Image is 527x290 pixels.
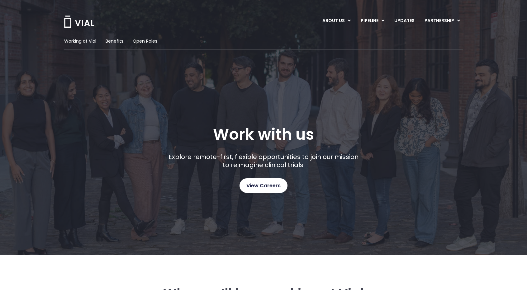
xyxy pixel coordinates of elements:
span: View Careers [246,182,281,190]
a: View Careers [240,178,287,193]
a: ABOUT USMenu Toggle [317,16,355,26]
a: Open Roles [133,38,157,44]
a: PARTNERSHIPMenu Toggle [420,16,465,26]
p: Explore remote-first, flexible opportunities to join our mission to reimagine clinical trials. [166,153,361,169]
a: Benefits [106,38,123,44]
a: PIPELINEMenu Toggle [356,16,389,26]
a: Working at Vial [64,38,96,44]
h1: Work with us [213,125,314,143]
img: Vial Logo [64,16,95,28]
a: UPDATES [389,16,419,26]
